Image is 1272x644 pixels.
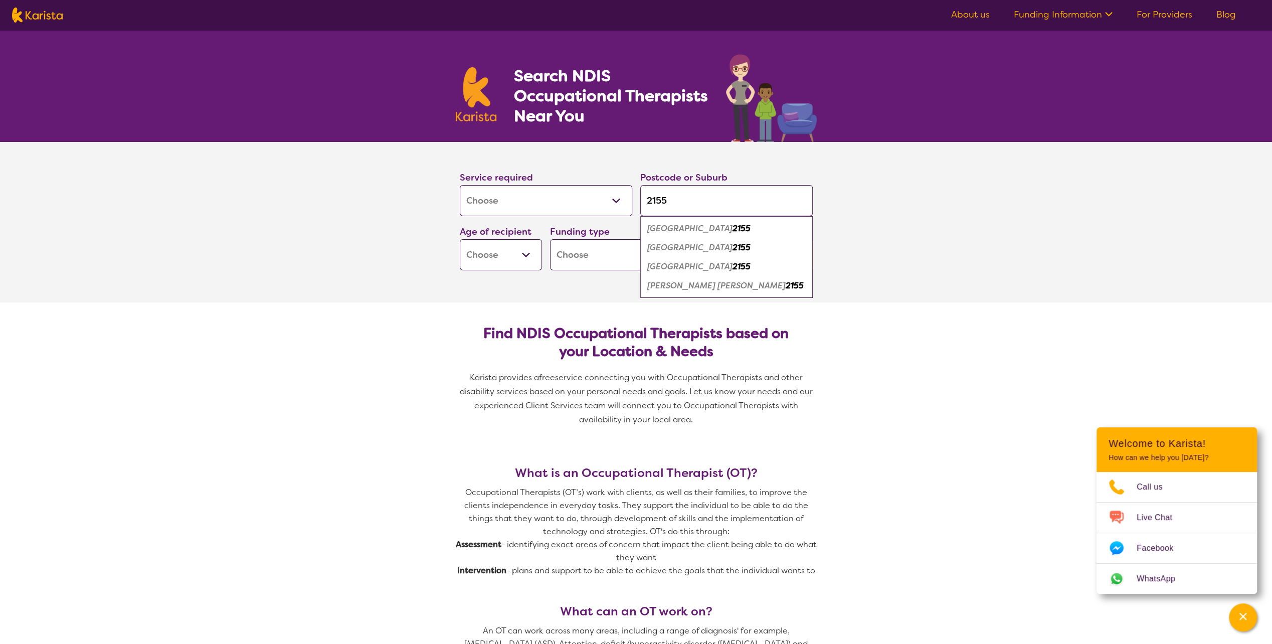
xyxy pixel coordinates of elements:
div: Kellyville 2155 [645,238,808,257]
span: WhatsApp [1137,571,1187,586]
div: Kellyville Ridge 2155 [645,257,808,276]
em: 2155 [733,261,751,272]
em: [PERSON_NAME] [PERSON_NAME] [647,280,786,291]
em: 2155 [733,223,751,234]
p: - identifying exact areas of concern that impact the client being able to do what they want [456,538,817,564]
span: Call us [1137,479,1175,495]
ul: Choose channel [1097,472,1257,594]
a: For Providers [1137,9,1192,21]
em: [GEOGRAPHIC_DATA] [647,261,733,272]
a: Funding Information [1014,9,1113,21]
h1: Search NDIS Occupational Therapists Near You [513,66,708,126]
p: Occupational Therapists (OT’s) work with clients, as well as their families, to improve the clien... [456,486,817,538]
div: Channel Menu [1097,427,1257,594]
label: Service required [460,172,533,184]
span: service connecting you with Occupational Therapists and other disability services based on your p... [460,372,815,425]
h3: What can an OT work on? [456,604,817,618]
img: occupational-therapy [726,54,817,142]
span: Karista provides a [470,372,539,383]
input: Type [640,185,813,216]
img: Karista logo [12,8,63,23]
strong: Assessment [456,539,501,550]
div: Beaumont Hills 2155 [645,219,808,238]
label: Age of recipient [460,226,531,238]
button: Channel Menu [1229,603,1257,631]
label: Postcode or Suburb [640,172,728,184]
p: - plans and support to be able to achieve the goals that the individual wants to [456,564,817,577]
div: Rouse Hill 2155 [645,276,808,295]
h2: Find NDIS Occupational Therapists based on your Location & Needs [468,325,805,361]
em: 2155 [786,280,804,291]
span: free [539,372,555,383]
h3: What is an Occupational Therapist (OT)? [456,466,817,480]
span: Facebook [1137,541,1185,556]
a: About us [951,9,990,21]
img: Karista logo [456,67,497,121]
h2: Welcome to Karista! [1109,437,1245,449]
a: Web link opens in a new tab. [1097,564,1257,594]
a: Blog [1216,9,1236,21]
span: Live Chat [1137,510,1184,525]
em: 2155 [733,242,751,253]
strong: Intervention [457,565,506,576]
label: Funding type [550,226,610,238]
em: [GEOGRAPHIC_DATA] [647,223,733,234]
em: [GEOGRAPHIC_DATA] [647,242,733,253]
p: How can we help you [DATE]? [1109,453,1245,462]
